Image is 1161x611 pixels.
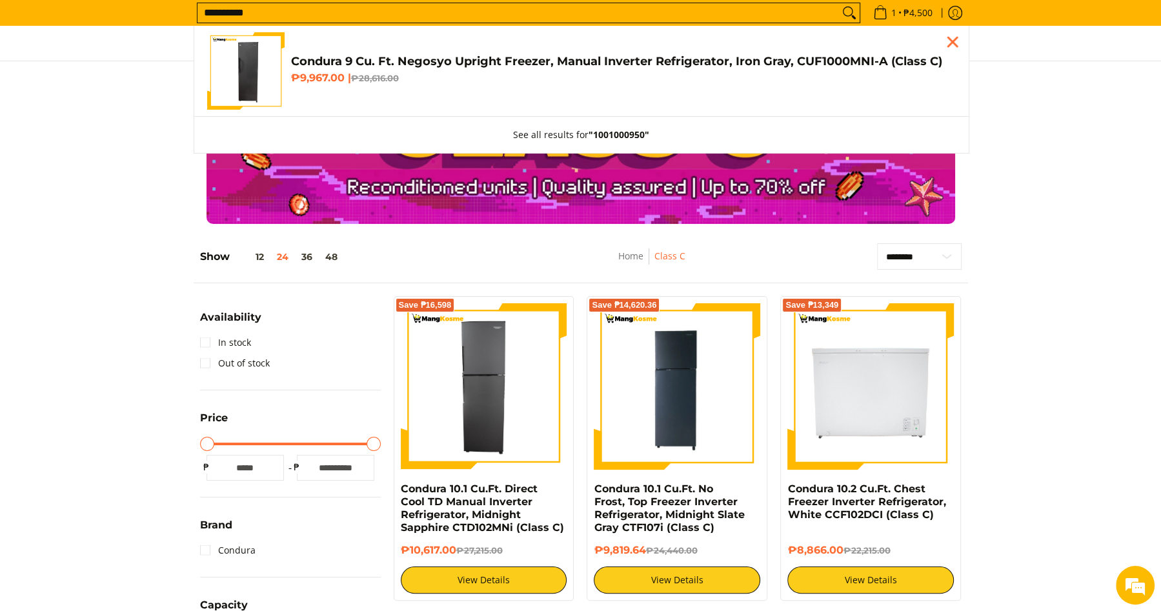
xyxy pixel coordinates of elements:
del: ₱28,616.00 [351,73,399,83]
div: Close pop up [943,32,962,52]
img: Condura 10.1 Cu.Ft. Direct Cool TD Manual Inverter Refrigerator, Midnight Sapphire CTD102MNi (Cla... [401,303,567,470]
summary: Open [200,312,261,332]
textarea: Type your message and hit 'Enter' [6,352,246,397]
a: In stock [200,332,251,353]
a: Condura 10.2 Cu.Ft. Chest Freezer Inverter Refrigerator, White CCF102DCI (Class C) [787,483,945,521]
h6: ₱10,617.00 [401,544,567,557]
a: Home [618,250,643,262]
img: Condura 9 Cu. Ft. Negosyo Upright Freezer, Manual Inverter Refrigerator, Iron Gray, CUF1000MNI-A ... [207,32,285,110]
a: Condura 10.1 Cu.Ft. Direct Cool TD Manual Inverter Refrigerator, Midnight Sapphire CTD102MNi (Cla... [401,483,564,534]
a: View Details [787,566,954,594]
span: We're online! [75,163,178,293]
span: Save ₱13,349 [785,301,838,309]
a: Class C [654,250,685,262]
span: Save ₱14,620.36 [592,301,656,309]
button: 36 [295,252,319,262]
a: View Details [594,566,760,594]
button: See all results for"1001000950" [500,117,662,153]
del: ₱27,215.00 [456,545,503,556]
div: Chat with us now [67,72,217,89]
span: ₱ [200,461,213,474]
span: ₱4,500 [902,8,934,17]
del: ₱24,440.00 [645,545,697,556]
h4: Condura 9 Cu. Ft. Negosyo Upright Freezer, Manual Inverter Refrigerator, Iron Gray, CUF1000MNI-A ... [291,54,956,69]
h6: ₱9,819.64 [594,544,760,557]
span: Capacity [200,600,248,610]
summary: Open [200,413,228,433]
a: Condura 10.1 Cu.Ft. No Frost, Top Freezer Inverter Refrigerator, Midnight Slate Gray CTF107i (Cla... [594,483,744,534]
img: Condura 10.2 Cu.Ft. Chest Freezer Inverter Refrigerator, White CCF102DCI (Class C) [787,303,954,470]
button: Search [839,3,860,23]
div: Minimize live chat window [212,6,243,37]
h6: ₱8,866.00 [787,544,954,557]
a: Condura [200,540,256,561]
span: Price [200,413,228,423]
span: Save ₱16,598 [399,301,452,309]
summary: Open [200,520,232,540]
strong: "1001000950" [589,128,649,141]
button: 48 [319,252,344,262]
span: • [869,6,936,20]
h5: Show [200,250,344,263]
button: 12 [230,252,270,262]
nav: Breadcrumbs [541,248,762,277]
span: Brand [200,520,232,530]
span: 1 [889,8,898,17]
a: Out of stock [200,353,270,374]
span: ₱ [290,461,303,474]
h6: ₱9,967.00 | [291,72,956,85]
button: 24 [270,252,295,262]
img: Condura 10.1 Cu.Ft. No Frost, Top Freezer Inverter Refrigerator, Midnight Slate Gray CTF107i (Cla... [594,303,760,470]
a: View Details [401,566,567,594]
del: ₱22,215.00 [843,545,890,556]
span: Availability [200,312,261,323]
a: Condura 9 Cu. Ft. Negosyo Upright Freezer, Manual Inverter Refrigerator, Iron Gray, CUF1000MNI-A ... [207,32,956,110]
